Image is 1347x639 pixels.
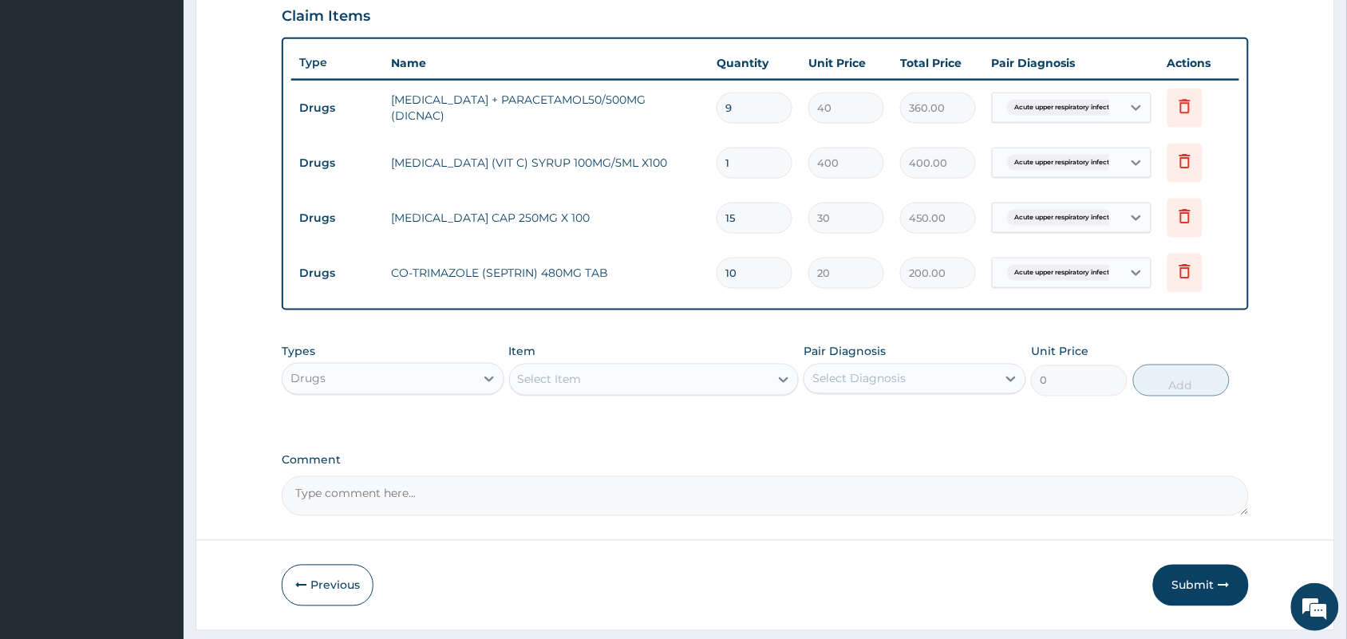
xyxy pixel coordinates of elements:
label: Unit Price [1031,344,1088,360]
td: CO-TRIMAZOLE (SEPTRIN) 480MG TAB [383,257,709,289]
td: Drugs [291,93,383,123]
th: Actions [1159,47,1239,79]
button: Add [1133,365,1230,396]
th: Pair Diagnosis [984,47,1159,79]
div: Select Diagnosis [812,371,906,387]
h3: Claim Items [282,8,370,26]
th: Unit Price [800,47,892,79]
td: Drugs [291,203,383,233]
button: Submit [1153,565,1249,606]
label: Comment [282,454,1249,467]
button: Previous [282,565,373,606]
th: Quantity [709,47,800,79]
label: Item [509,344,536,360]
td: [MEDICAL_DATA] + PARACETAMOL50/500MG (DICNAC) [383,84,709,132]
textarea: Type your message and hit 'Enter' [8,436,304,491]
div: Select Item [518,372,582,388]
span: Acute upper respiratory infect... [1007,155,1123,171]
th: Type [291,48,383,77]
label: Types [282,345,315,359]
label: Pair Diagnosis [804,344,886,360]
span: Acute upper respiratory infect... [1007,210,1123,226]
td: Drugs [291,258,383,288]
div: Chat with us now [83,89,268,110]
td: [MEDICAL_DATA] CAP 250MG X 100 [383,202,709,234]
span: We're online! [93,201,220,362]
span: Acute upper respiratory infect... [1007,100,1123,116]
span: Acute upper respiratory infect... [1007,265,1123,281]
div: Drugs [290,371,326,387]
img: d_794563401_company_1708531726252_794563401 [30,80,65,120]
div: Minimize live chat window [262,8,300,46]
td: [MEDICAL_DATA] (VIT C) SYRUP 100MG/5ML X100 [383,147,709,179]
th: Total Price [892,47,984,79]
th: Name [383,47,709,79]
td: Drugs [291,148,383,178]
